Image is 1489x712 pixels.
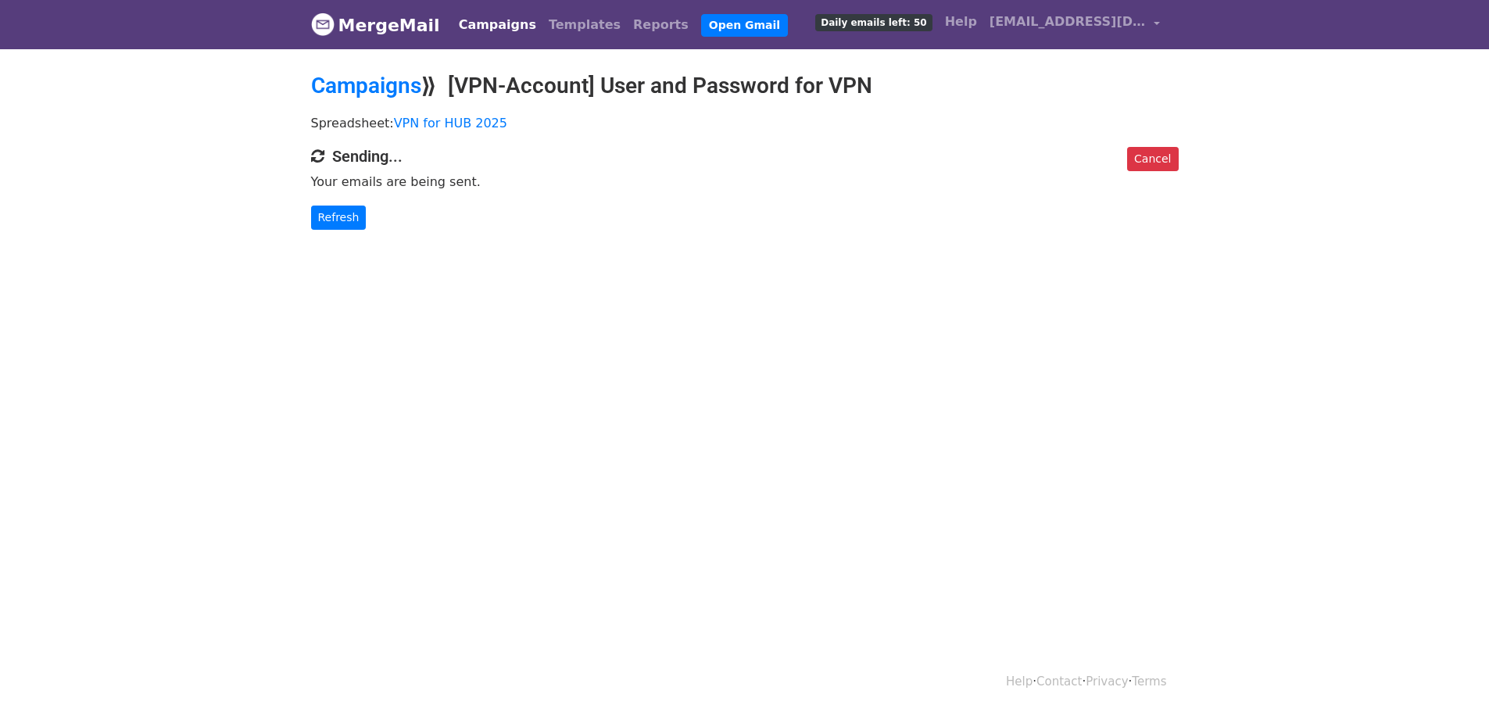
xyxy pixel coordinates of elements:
a: Open Gmail [701,14,788,37]
a: Cancel [1127,147,1178,171]
a: VPN for HUB 2025 [394,116,507,131]
img: MergeMail logo [311,13,335,36]
a: Privacy [1086,674,1128,689]
h2: ⟫ [VPN-Account] User and Password for VPN [311,73,1179,99]
h4: Sending... [311,147,1179,166]
a: Help [1006,674,1033,689]
a: Refresh [311,206,367,230]
a: Campaigns [453,9,542,41]
a: Contact [1036,674,1082,689]
a: Reports [627,9,695,41]
a: Campaigns [311,73,421,98]
iframe: Chat Widget [1411,637,1489,712]
p: Spreadsheet: [311,115,1179,131]
a: Help [939,6,983,38]
p: Your emails are being sent. [311,174,1179,190]
span: Daily emails left: 50 [815,14,932,31]
div: วิดเจ็ตการแชท [1411,637,1489,712]
a: MergeMail [311,9,440,41]
a: Terms [1132,674,1166,689]
span: [EMAIL_ADDRESS][DOMAIN_NAME] [990,13,1146,31]
a: Daily emails left: 50 [809,6,938,38]
a: Templates [542,9,627,41]
a: [EMAIL_ADDRESS][DOMAIN_NAME] [983,6,1166,43]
